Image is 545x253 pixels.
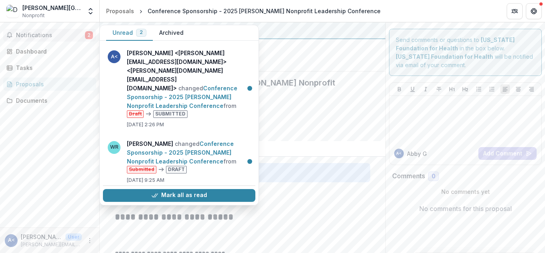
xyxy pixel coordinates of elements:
button: Ordered List [487,84,497,94]
button: Get Help [526,3,542,19]
p: [PERSON_NAME][EMAIL_ADDRESS][DOMAIN_NAME] [21,241,82,248]
button: Strike [434,84,444,94]
button: Align Right [527,84,536,94]
button: Align Left [500,84,510,94]
div: Send comments or questions to in the box below. will be notified via email of your comment. [389,29,542,76]
button: Open entity switcher [85,3,96,19]
a: Conference Sponsorship - 2025 [PERSON_NAME] Nonprofit Leadership Conference [127,140,234,165]
button: More [85,236,95,245]
button: Align Center [513,84,523,94]
p: No comments yet [392,187,539,196]
div: Abby Glenn <glenn.abby01@gmail.com> <glenn.abby01@gmail.com> [8,238,15,243]
span: 0 [432,173,435,180]
nav: breadcrumb [103,5,384,17]
span: 2 [140,30,143,35]
a: Tasks [3,61,96,74]
button: Bold [395,84,404,94]
div: Conference Sponsorship - 2025 [PERSON_NAME] Nonprofit Leadership Conference [148,7,381,15]
div: Proposals [106,7,134,15]
div: [PERSON_NAME][GEOGRAPHIC_DATA] [22,4,82,12]
button: Bullet List [474,84,484,94]
button: Heading 2 [460,84,470,94]
a: Proposals [103,5,137,17]
span: Notifications [16,32,85,39]
a: Documents [3,94,96,107]
img: Drury University [6,5,19,18]
span: Nonprofit [22,12,45,19]
a: Dashboard [3,45,96,58]
p: No comments for this proposal [419,204,512,213]
button: Heading 1 [447,84,457,94]
div: Abby Glenn <glenn.abby01@gmail.com> <glenn.abby01@gmail.com> [396,151,402,155]
button: Underline [408,84,417,94]
button: Italicize [421,84,430,94]
div: Documents [16,96,90,105]
a: Conference Sponsorship - 2025 [PERSON_NAME] Nonprofit Leadership Conference [127,85,237,109]
h2: Comments [392,172,425,180]
div: Proposals [16,80,90,88]
span: 2 [85,31,93,39]
button: Unread [106,25,153,41]
button: Notifications2 [3,29,96,42]
strong: [US_STATE] Foundation for Health [396,53,493,60]
p: changed from [127,49,251,118]
a: Proposals [3,78,96,91]
button: Add Comment [478,147,537,160]
p: [PERSON_NAME] <[PERSON_NAME][EMAIL_ADDRESS][DOMAIN_NAME]> <[PERSON_NAME][DOMAIN_NAME][EMAIL_ADDRE... [21,233,62,241]
p: User [65,233,82,241]
div: Tasks [16,64,90,72]
button: Archived [153,25,190,41]
button: Partners [507,3,523,19]
p: changed from [127,139,251,173]
div: Dashboard [16,47,90,56]
button: Mark all as read [103,189,255,202]
p: Abby G [407,149,427,158]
